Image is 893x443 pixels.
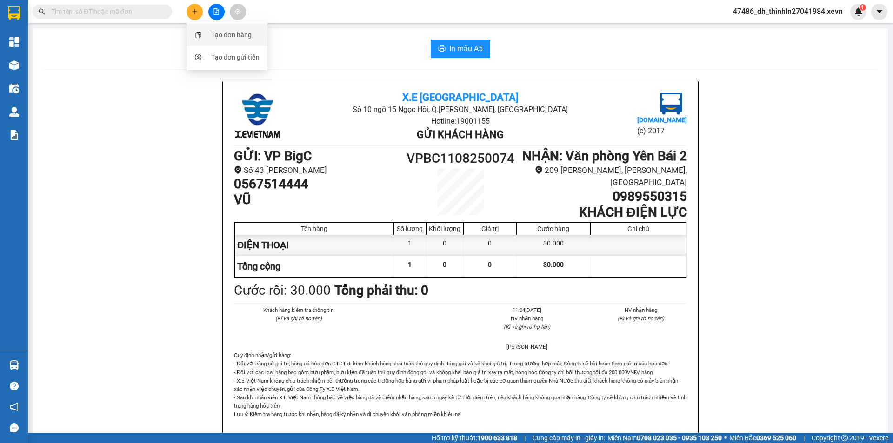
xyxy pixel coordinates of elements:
[10,403,19,411] span: notification
[51,7,161,17] input: Tìm tên, số ĐT hoặc mã đơn
[524,433,526,443] span: |
[237,261,280,272] span: Tổng cộng
[9,60,19,70] img: warehouse-icon
[195,32,201,38] span: snippets
[275,315,322,322] i: (Kí và ghi rõ họ tên)
[396,225,424,232] div: Số lượng
[234,176,404,192] h1: 0567514444
[481,306,573,314] li: 11:04[DATE]
[517,205,687,220] h1: KHÁCH ĐIỆN LỰC
[234,280,331,301] div: Cước rồi : 30.000
[408,261,412,268] span: 1
[234,164,404,177] li: Số 43 [PERSON_NAME]
[9,107,19,117] img: warehouse-icon
[726,6,850,17] span: 47486_dh_thinhln27041984.xevn
[660,93,682,115] img: logo.jpg
[517,189,687,205] h1: 0989550315
[438,45,446,53] span: printer
[9,360,19,370] img: warehouse-icon
[637,434,722,442] strong: 0708 023 035 - 0935 103 250
[334,283,428,298] b: Tổng phải thu: 0
[504,324,550,330] i: (Kí và ghi rõ họ tên)
[309,104,611,115] li: Số 10 ngõ 15 Ngọc Hồi, Q.[PERSON_NAME], [GEOGRAPHIC_DATA]
[253,306,345,314] li: Khách hàng kiểm tra thông tin
[211,52,260,62] div: Tạo đơn gửi tiền
[213,8,220,15] span: file-add
[488,261,492,268] span: 0
[195,54,201,60] span: dollar-circle
[211,30,252,40] div: Tạo đơn hàng
[39,8,45,15] span: search
[854,7,863,16] img: icon-new-feature
[234,192,404,208] h1: VŨ
[875,7,884,16] span: caret-down
[724,436,727,440] span: ⚪️
[10,382,19,390] span: question-circle
[309,115,611,127] li: Hotline: 19001155
[404,148,517,169] h1: VPBC1108250074
[8,6,20,20] img: logo-vxr
[464,235,517,256] div: 0
[402,92,519,103] b: X.E [GEOGRAPHIC_DATA]
[429,225,461,232] div: Khối lượng
[431,40,490,58] button: printerIn mẫu A5
[637,125,687,137] li: (c) 2017
[230,4,246,20] button: aim
[234,8,241,15] span: aim
[427,235,464,256] div: 0
[394,235,427,256] div: 1
[9,84,19,93] img: warehouse-icon
[637,116,687,124] b: [DOMAIN_NAME]
[543,261,564,268] span: 30.000
[607,433,722,443] span: Miền Nam
[860,4,866,11] sup: 1
[756,434,796,442] strong: 0369 525 060
[9,130,19,140] img: solution-icon
[535,166,543,174] span: environment
[729,433,796,443] span: Miền Bắc
[517,235,591,256] div: 30.000
[432,433,517,443] span: Hỗ trợ kỹ thuật:
[192,8,198,15] span: plus
[519,225,588,232] div: Cước hàng
[477,434,517,442] strong: 1900 633 818
[449,43,483,54] span: In mẫu A5
[235,235,394,256] div: ĐIỆN THOẠI
[522,148,687,164] b: NHẬN : Văn phòng Yên Bái 2
[481,343,573,351] li: [PERSON_NAME]
[595,306,687,314] li: NV nhận hàng
[187,4,203,20] button: plus
[234,351,687,418] div: Quy định nhận/gửi hàng :
[803,433,805,443] span: |
[443,261,446,268] span: 0
[593,225,684,232] div: Ghi chú
[517,164,687,189] li: 209 [PERSON_NAME], [PERSON_NAME], [GEOGRAPHIC_DATA]
[841,435,848,441] span: copyright
[9,37,19,47] img: dashboard-icon
[871,4,887,20] button: caret-down
[234,166,242,174] span: environment
[481,314,573,323] li: NV nhận hàng
[10,423,19,432] span: message
[237,225,391,232] div: Tên hàng
[234,148,312,164] b: GỬI : VP BigC
[208,4,225,20] button: file-add
[234,93,280,139] img: logo.jpg
[466,225,514,232] div: Giá trị
[618,315,664,322] i: (Kí và ghi rõ họ tên)
[234,359,687,418] p: - Đối với hàng có giá trị, hàng có hóa đơn GTGT đi kèm khách hàng phải tuân thủ quy định đóng gói...
[861,4,864,11] span: 1
[533,433,605,443] span: Cung cấp máy in - giấy in:
[417,129,504,140] b: Gửi khách hàng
